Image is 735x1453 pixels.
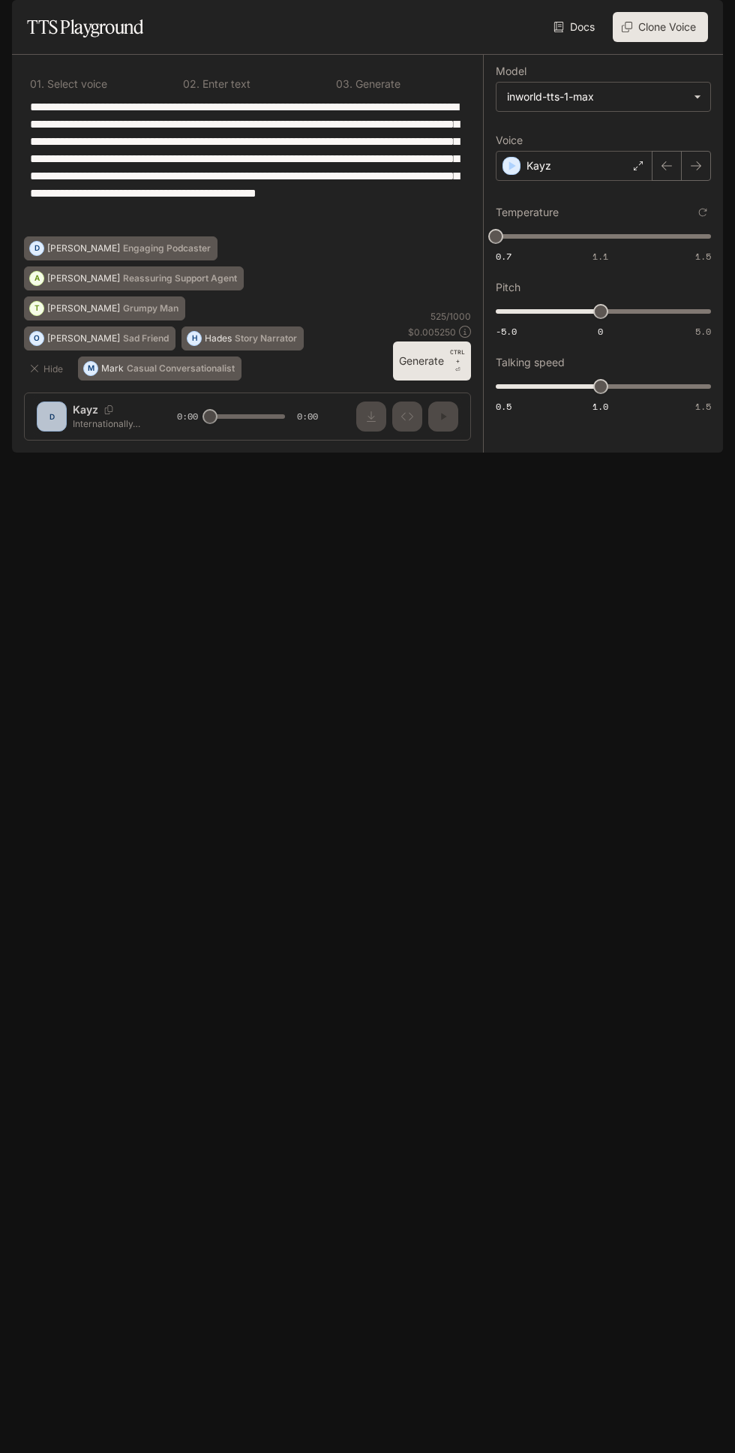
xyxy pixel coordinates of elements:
p: Pitch [496,282,520,293]
span: 1.5 [695,250,711,263]
button: T[PERSON_NAME]Grumpy Man [24,296,185,320]
p: [PERSON_NAME] [47,334,120,343]
p: Temperature [496,207,559,218]
p: Engaging Podcaster [123,244,211,253]
p: [PERSON_NAME] [47,244,120,253]
p: Story Narrator [235,334,297,343]
p: 0 1 . [30,79,44,89]
button: O[PERSON_NAME]Sad Friend [24,326,175,350]
button: open drawer [11,8,38,35]
span: 0.5 [496,400,511,413]
p: Mark [101,364,124,373]
p: Casual Conversationalist [127,364,235,373]
button: GenerateCTRL +⏎ [393,341,471,381]
span: 1.5 [695,400,711,413]
p: Grumpy Man [123,304,178,313]
div: M [84,356,97,381]
p: Generate [352,79,400,89]
p: 0 2 . [183,79,199,89]
button: A[PERSON_NAME]Reassuring Support Agent [24,266,244,290]
button: HHadesStory Narrator [181,326,304,350]
div: D [30,236,43,260]
span: 0 [598,325,603,338]
a: Docs [550,12,601,42]
p: CTRL + [450,347,465,366]
p: Talking speed [496,357,565,368]
p: Reassuring Support Agent [123,274,237,283]
span: 1.1 [592,250,608,263]
div: inworld-tts-1-max [496,83,710,111]
p: Select voice [44,79,107,89]
span: 5.0 [695,325,711,338]
p: Kayz [526,158,551,173]
button: MMarkCasual Conversationalist [78,356,241,381]
div: T [30,296,43,320]
div: A [30,266,43,290]
p: Hades [205,334,232,343]
span: 1.0 [592,400,608,413]
p: 0 3 . [336,79,352,89]
div: O [30,326,43,350]
h1: TTS Playground [27,12,143,42]
p: Model [496,66,526,77]
span: -5.0 [496,325,517,338]
button: Reset to default [694,204,711,221]
button: D[PERSON_NAME]Engaging Podcaster [24,236,217,260]
p: Enter text [199,79,250,89]
p: ⏎ [450,347,465,375]
p: Voice [496,135,523,146]
p: [PERSON_NAME] [47,274,120,283]
button: Clone Voice [613,12,708,42]
div: inworld-tts-1-max [507,89,686,104]
button: Hide [24,356,72,381]
span: 0.7 [496,250,511,263]
div: H [187,326,201,350]
p: Sad Friend [123,334,169,343]
p: [PERSON_NAME] [47,304,120,313]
